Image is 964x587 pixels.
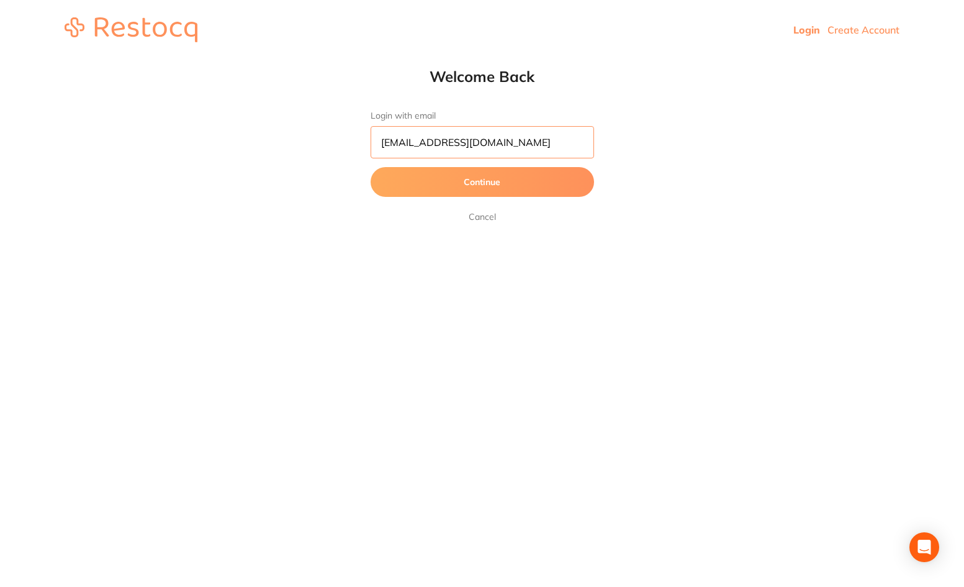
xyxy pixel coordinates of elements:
a: Cancel [466,209,498,224]
label: Login with email [371,111,594,121]
h1: Welcome Back [346,67,619,86]
button: Continue [371,167,594,197]
img: restocq_logo.svg [65,17,197,42]
div: Open Intercom Messenger [909,532,939,562]
a: Create Account [827,24,899,36]
a: Login [793,24,820,36]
